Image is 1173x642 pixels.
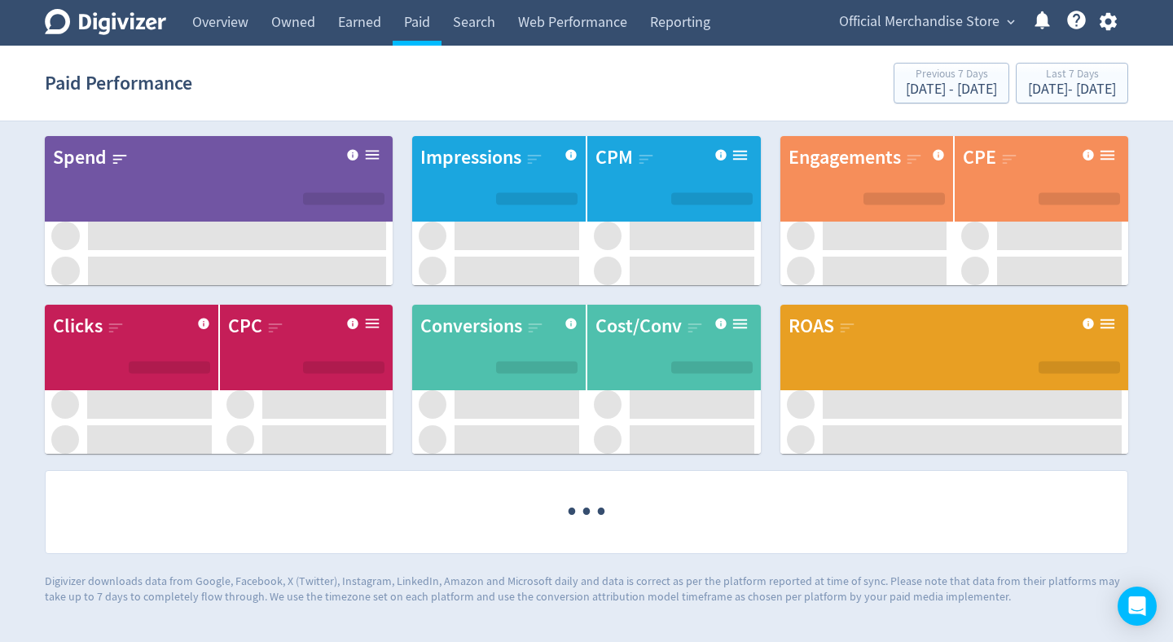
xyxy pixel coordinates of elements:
div: Impressions [420,144,521,172]
div: Conversions [420,313,522,341]
div: CPM [595,144,633,172]
button: Official Merchandise Store [833,9,1019,35]
div: Clicks [53,313,103,341]
div: Cost/Conv [595,313,682,341]
div: Last 7 Days [1028,68,1116,82]
span: Official Merchandise Store [839,9,999,35]
button: Last 7 Days[DATE]- [DATE] [1016,63,1128,103]
div: Previous 7 Days [906,68,997,82]
p: Digivizer downloads data from Google, Facebook, X (Twitter), Instagram, LinkedIn, Amazon and Micr... [45,574,1128,605]
div: CPE [963,144,996,172]
div: [DATE] - [DATE] [906,82,997,97]
div: CPC [228,313,262,341]
span: · [594,471,608,553]
div: ROAS [789,313,834,341]
span: · [579,471,594,553]
div: Engagements [789,144,901,172]
div: [DATE] - [DATE] [1028,82,1116,97]
h1: Paid Performance [45,57,192,109]
span: · [565,471,579,553]
div: Open Intercom Messenger [1118,587,1157,626]
div: Spend [53,144,107,172]
span: expand_more [1004,15,1018,29]
button: Previous 7 Days[DATE] - [DATE] [894,63,1009,103]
